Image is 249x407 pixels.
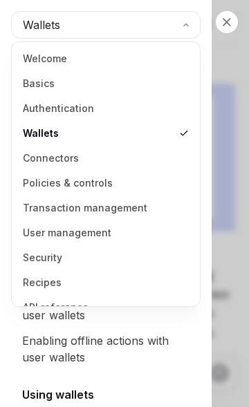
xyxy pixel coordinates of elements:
a: Enabling server-side access to user wallets [11,286,201,328]
button: Wallets [11,11,201,39]
h5: Using wallets [22,386,94,403]
a: Recipes [16,270,196,295]
a: Enabling offline actions with user wallets [11,328,201,370]
a: Connectors [16,146,196,171]
a: Basics [16,71,196,96]
a: Transaction management [16,196,196,220]
a: User management [16,220,196,245]
div: Wallets [11,41,201,307]
a: Welcome [16,46,196,71]
div: Enabling offline actions with user wallets [22,332,192,366]
a: Security [16,245,196,270]
a: Wallets [16,121,196,146]
div: Enabling server-side access to user wallets [22,290,192,323]
a: API reference [16,295,196,320]
span: Wallets [23,17,60,33]
a: Policies & controls [16,171,196,196]
a: Authentication [16,96,196,121]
